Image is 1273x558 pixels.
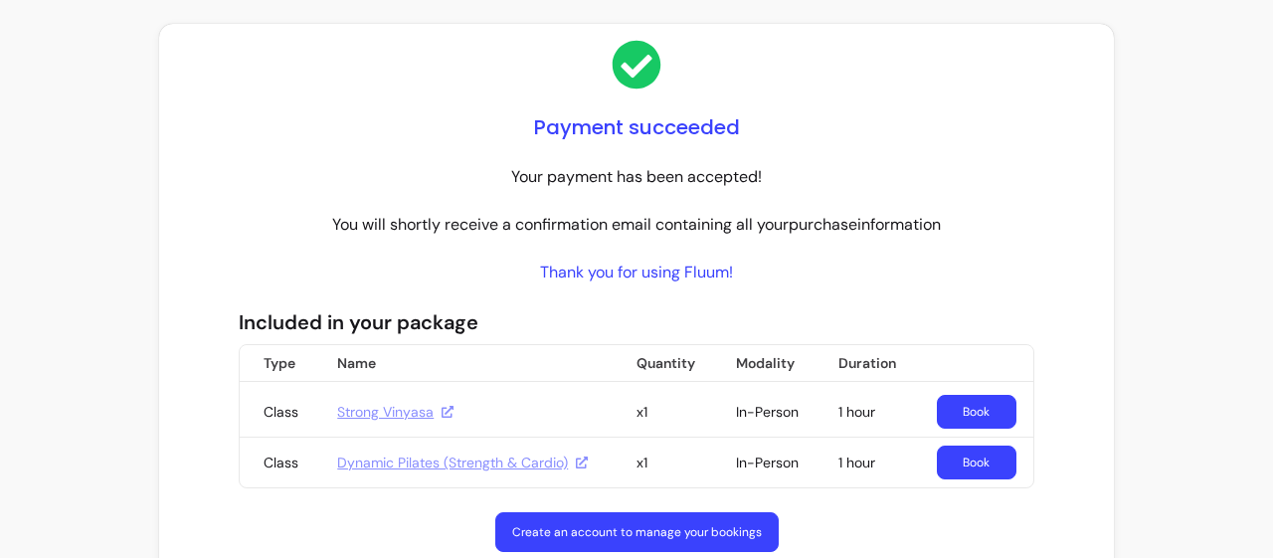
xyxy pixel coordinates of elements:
th: Quantity [613,345,711,382]
p: Thank you for using Fluum! [540,261,733,284]
p: Your payment has been accepted! [511,165,762,189]
span: x1 [636,454,647,471]
a: Strong Vinyasa [337,402,454,422]
span: Class [264,403,298,421]
h1: Payment succeeded [534,113,740,141]
a: Book [937,395,1016,429]
th: Type [240,345,313,382]
span: 1 hour [838,403,875,421]
p: You will shortly receive a confirmation email containing all your purchase information [332,213,941,237]
span: In-Person [736,454,799,471]
span: 1 hour [838,454,875,471]
th: Modality [712,345,816,382]
span: x1 [636,403,647,421]
span: Class [264,454,298,471]
th: Name [313,345,613,382]
a: Book [937,446,1016,479]
a: Dynamic Pilates (Strength & Cardio) [337,453,588,472]
span: In-Person [736,403,799,421]
th: Duration [815,345,912,382]
p: Included in your package [239,308,1034,336]
a: Create an account to manage your bookings [495,512,779,552]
